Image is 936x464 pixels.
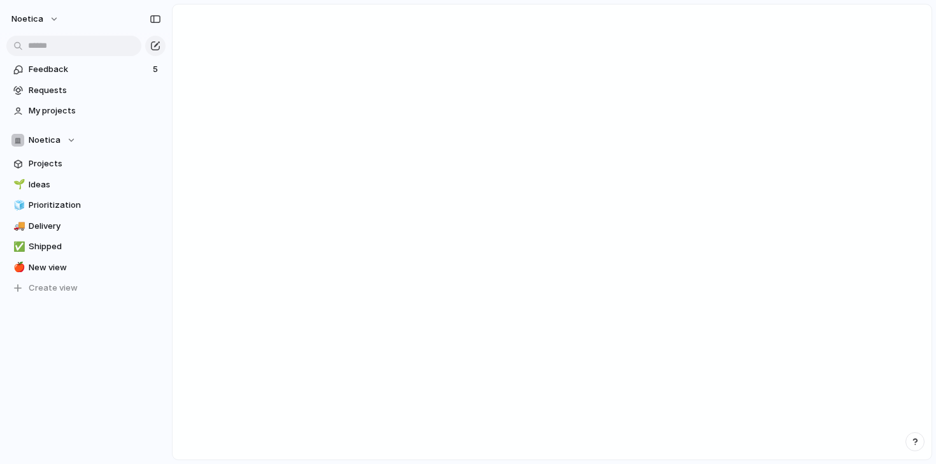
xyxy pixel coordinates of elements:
[13,198,22,213] div: 🧊
[29,220,161,233] span: Delivery
[6,175,166,194] a: 🌱Ideas
[29,63,149,76] span: Feedback
[6,217,166,236] a: 🚚Delivery
[13,177,22,192] div: 🌱
[11,240,24,253] button: ✅
[153,63,160,76] span: 5
[13,240,22,254] div: ✅
[6,196,166,215] a: 🧊Prioritization
[13,219,22,233] div: 🚚
[11,220,24,233] button: 🚚
[6,279,166,298] button: Create view
[6,81,166,100] a: Requests
[11,199,24,212] button: 🧊
[11,178,24,191] button: 🌱
[6,258,166,277] a: 🍎New view
[13,260,22,275] div: 🍎
[29,157,161,170] span: Projects
[6,9,66,29] button: Noetica
[29,84,161,97] span: Requests
[29,199,161,212] span: Prioritization
[6,154,166,173] a: Projects
[6,131,166,150] button: Noetica
[6,60,166,79] a: Feedback5
[6,101,166,120] a: My projects
[11,13,43,25] span: Noetica
[29,282,78,294] span: Create view
[29,178,161,191] span: Ideas
[6,237,166,256] a: ✅Shipped
[29,134,60,147] span: Noetica
[11,261,24,274] button: 🍎
[29,261,161,274] span: New view
[29,105,161,117] span: My projects
[29,240,161,253] span: Shipped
